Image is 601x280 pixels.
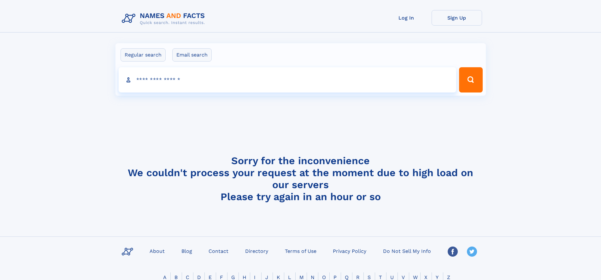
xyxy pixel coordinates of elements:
input: search input [119,67,457,92]
a: Do Not Sell My Info [380,246,433,255]
a: Blog [179,246,195,255]
a: Privacy Policy [330,246,369,255]
button: Search Button [459,67,482,92]
a: Log In [381,10,432,26]
img: Twitter [467,247,477,257]
h4: Sorry for the inconvenience We couldn't process your request at the moment due to high load on ou... [119,155,482,203]
label: Email search [172,48,212,62]
label: Regular search [121,48,166,62]
a: Terms of Use [282,246,319,255]
a: Sign Up [432,10,482,26]
img: Logo Names and Facts [119,10,210,27]
a: About [147,246,167,255]
a: Contact [206,246,231,255]
img: Facebook [448,247,458,257]
a: Directory [243,246,271,255]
